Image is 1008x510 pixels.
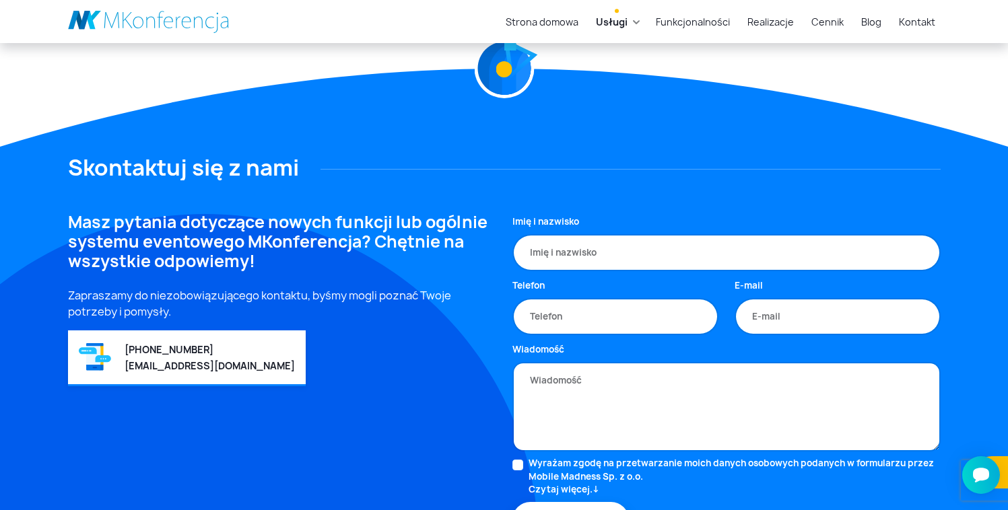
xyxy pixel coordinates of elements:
a: Kontakt [894,9,941,34]
h2: Skontaktuj się z nami [68,155,941,180]
a: Czytaj więcej. [529,483,941,497]
a: Realizacje [742,9,799,34]
h4: Masz pytania dotyczące nowych funkcji lub ogólnie systemu eventowego MKonferencja? Chętnie na wsz... [68,213,496,270]
a: Strona domowa [500,9,584,34]
img: Graficzny element strony [79,342,111,372]
iframe: Smartsupp widget button [962,456,1000,494]
input: Telefon [512,298,718,336]
label: Wyrażam zgodę na przetwarzanie moich danych osobowych podanych w formularzu przez Mobile Madness ... [529,457,941,497]
img: Graficzny element strony [512,46,530,64]
label: Wiadomość [512,343,564,357]
a: [EMAIL_ADDRESS][DOMAIN_NAME] [125,359,295,372]
a: Cennik [806,9,849,34]
input: Imię i nazwisko [512,234,941,272]
img: Graficzny element strony [474,38,534,98]
input: E-mail [735,298,941,336]
label: Imię i nazwisko [512,215,579,229]
a: Blog [856,9,887,34]
a: Funkcjonalności [650,9,735,34]
a: Usługi [591,9,633,34]
img: Graficzny element strony [473,23,525,73]
label: Telefon [512,279,545,293]
p: Zapraszamy do niezobowiązującego kontaktu, byśmy mogli poznać Twoje potrzeby i pomysły. [68,287,496,320]
a: [PHONE_NUMBER] [125,343,213,356]
img: Graficzny element strony [498,63,510,76]
label: E-mail [735,279,763,293]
